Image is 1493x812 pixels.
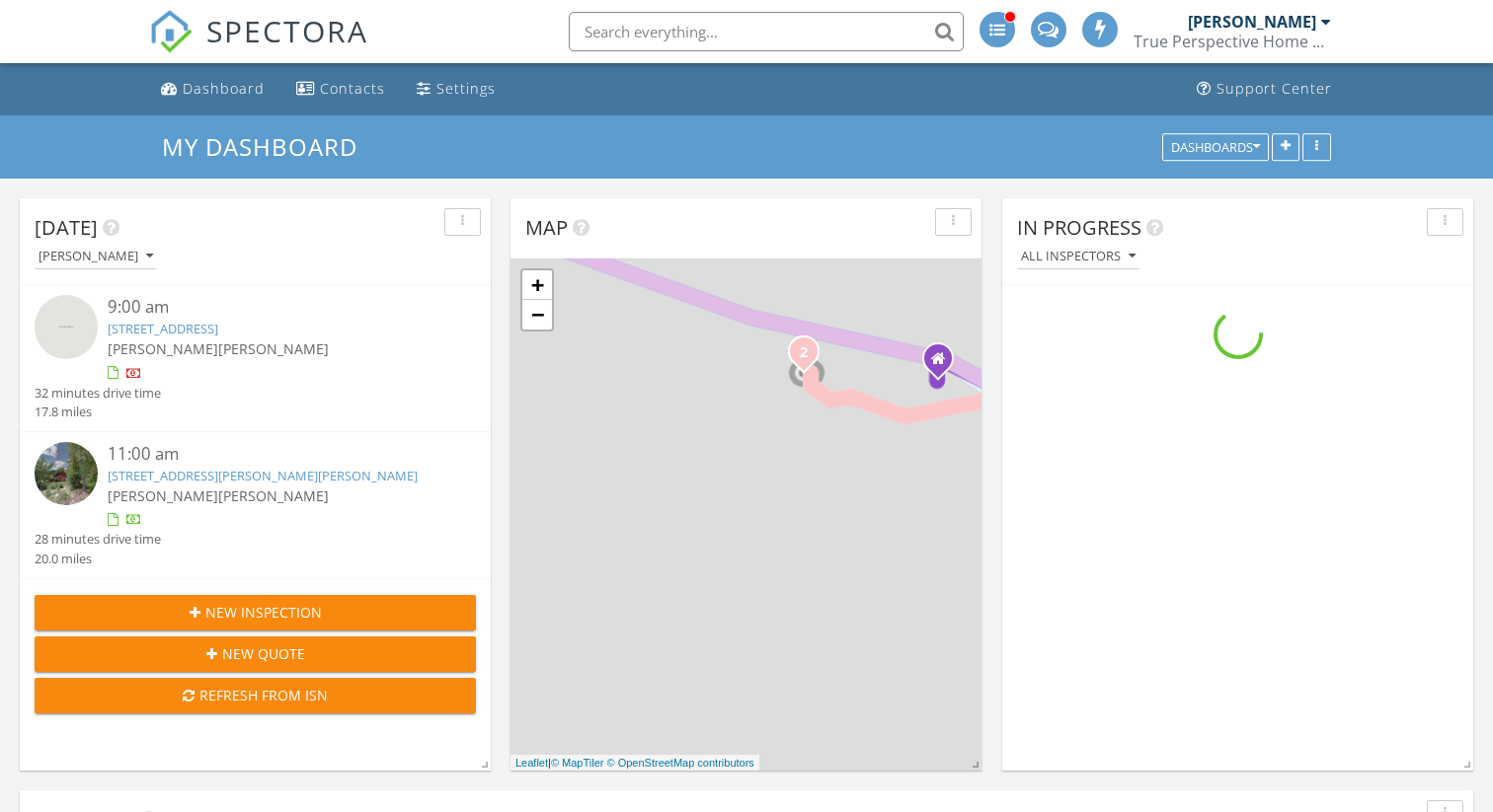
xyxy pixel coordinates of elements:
[1217,79,1332,98] div: Support Center
[35,595,476,630] button: New Inspection
[1171,140,1260,154] div: Dashboards
[218,339,329,358] span: [PERSON_NAME]
[35,550,161,568] div: 20.0 miles
[35,442,476,568] a: 11:00 am [STREET_ADDRESS][PERSON_NAME][PERSON_NAME] [PERSON_NAME][PERSON_NAME] 28 minutes drive t...
[35,636,476,672] button: New Quote
[1134,32,1331,51] div: True Perspective Home Consultants
[1189,71,1340,108] a: Support Center
[1021,250,1136,263] div: All Inspectors
[162,130,374,163] a: My Dashboard
[436,79,496,98] div: Settings
[35,244,157,270] button: [PERSON_NAME]
[515,757,548,769] a: Leaflet
[288,71,393,108] a: Contacts
[108,320,218,337] a: [STREET_ADDRESS]
[108,486,218,505] span: [PERSON_NAME]
[551,757,604,769] a: © MapTiler
[1162,133,1269,161] button: Dashboards
[206,10,368,51] span: SPECTORA
[511,755,759,772] div: |
[108,339,218,358] span: [PERSON_NAME]
[320,79,385,98] div: Contacts
[108,442,438,467] div: 11:00 am
[800,346,808,360] i: 2
[35,295,98,358] img: streetview
[35,295,476,421] a: 9:00 am [STREET_ADDRESS] [PERSON_NAME][PERSON_NAME] 32 minutes drive time 17.8 miles
[108,295,438,320] div: 9:00 am
[149,27,368,68] a: SPECTORA
[35,530,161,549] div: 28 minutes drive time
[108,467,418,484] a: [STREET_ADDRESS][PERSON_NAME][PERSON_NAME]
[804,351,816,363] div: 43 Meile Ln, Edwards, CO 81632
[205,602,322,623] span: New Inspection
[153,71,273,108] a: Dashboard
[35,442,98,505] img: streetview
[522,300,552,330] a: Zoom out
[1188,12,1316,32] div: [PERSON_NAME]
[525,214,568,241] span: Map
[183,79,265,98] div: Dashboard
[39,250,153,263] div: [PERSON_NAME]
[607,757,754,769] a: © OpenStreetMap contributors
[1017,244,1139,270] button: All Inspectors
[218,486,329,505] span: [PERSON_NAME]
[35,403,161,421] div: 17.8 miles
[1017,214,1141,241] span: In Progress
[149,10,193,53] img: The Best Home Inspection Software - Spectora
[50,685,460,705] div: Refresh from ISN
[35,678,476,713] button: Refresh from ISN
[522,270,552,300] a: Zoom in
[35,384,161,403] div: 32 minutes drive time
[569,12,964,51] input: Search everything...
[938,358,950,370] div: Edwards CO 81632
[222,643,305,664] span: New Quote
[35,214,98,241] span: [DATE]
[409,71,504,108] a: Settings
